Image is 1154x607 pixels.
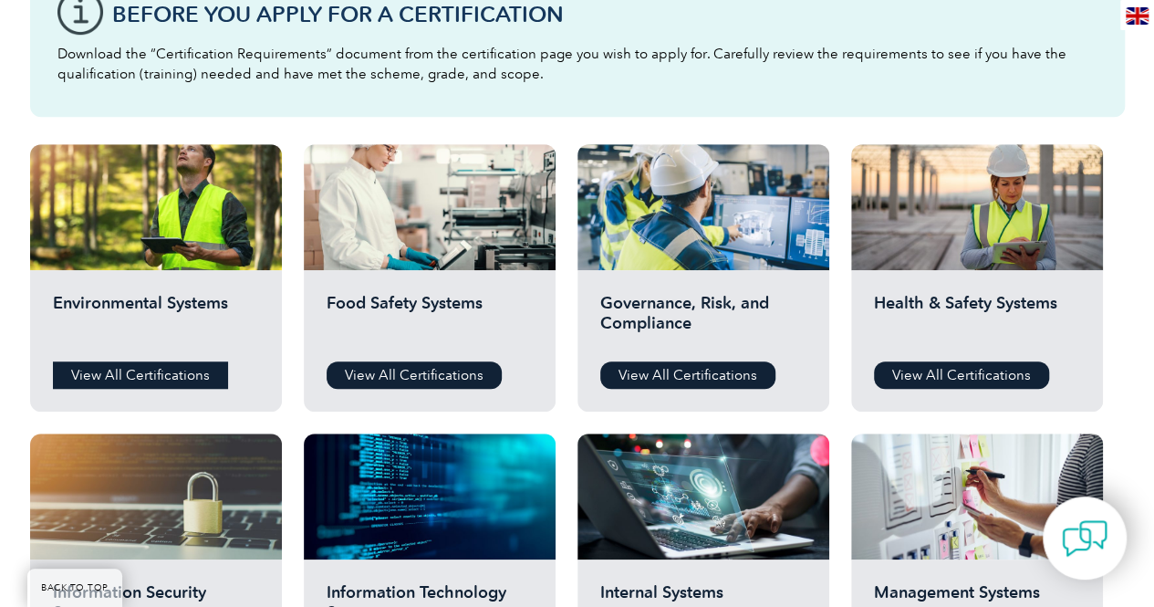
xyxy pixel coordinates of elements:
img: contact-chat.png [1062,516,1107,561]
h2: Food Safety Systems [327,293,533,348]
p: Download the “Certification Requirements” document from the certification page you wish to apply ... [57,44,1097,84]
h2: Environmental Systems [53,293,259,348]
a: View All Certifications [53,361,228,389]
h3: Before You Apply For a Certification [112,3,1097,26]
a: View All Certifications [600,361,775,389]
a: BACK TO TOP [27,569,122,607]
img: en [1126,7,1149,25]
h2: Governance, Risk, and Compliance [600,293,806,348]
a: View All Certifications [327,361,502,389]
a: View All Certifications [874,361,1049,389]
h2: Health & Safety Systems [874,293,1080,348]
